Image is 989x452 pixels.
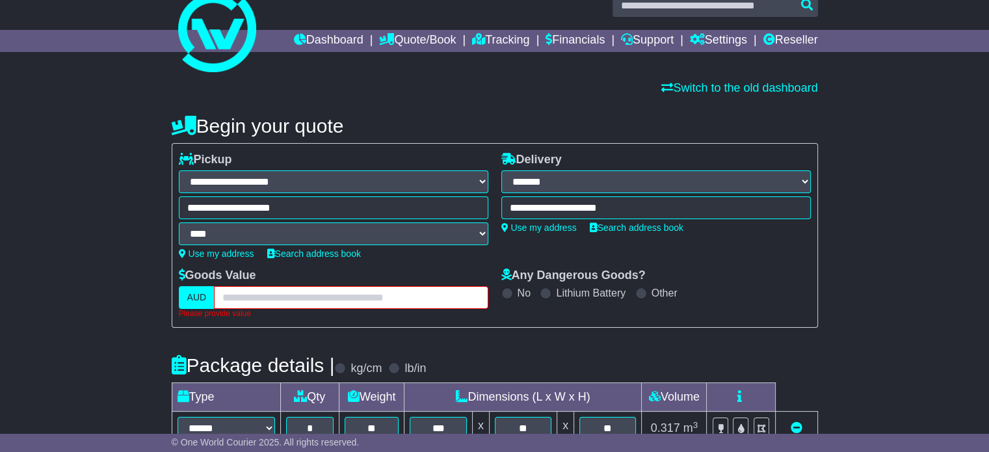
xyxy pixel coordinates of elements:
a: Quote/Book [379,30,456,52]
label: lb/in [404,362,426,376]
a: Dashboard [294,30,363,52]
label: AUD [179,286,215,309]
a: Search address book [267,248,361,259]
a: Settings [690,30,747,52]
sup: 3 [693,420,698,430]
a: Reseller [763,30,817,52]
td: Dimensions (L x W x H) [404,383,642,412]
label: Lithium Battery [556,287,626,299]
a: Tracking [472,30,529,52]
span: 0.317 [651,421,680,434]
a: Use my address [179,248,254,259]
label: No [518,287,531,299]
label: Goods Value [179,269,256,283]
td: Volume [642,383,707,412]
td: Type [172,383,280,412]
label: Pickup [179,153,232,167]
label: Other [652,287,678,299]
h4: Begin your quote [172,115,818,137]
h4: Package details | [172,354,335,376]
span: m [683,421,698,434]
a: Search address book [590,222,683,233]
label: Delivery [501,153,562,167]
a: Switch to the old dashboard [661,81,817,94]
label: kg/cm [350,362,382,376]
td: Weight [339,383,404,412]
td: x [557,412,574,445]
td: Qty [280,383,339,412]
td: x [472,412,489,445]
a: Support [621,30,674,52]
span: © One World Courier 2025. All rights reserved. [172,437,360,447]
a: Financials [546,30,605,52]
label: Any Dangerous Goods? [501,269,646,283]
a: Use my address [501,222,577,233]
div: Please provide value [179,309,488,318]
a: Remove this item [791,421,802,434]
